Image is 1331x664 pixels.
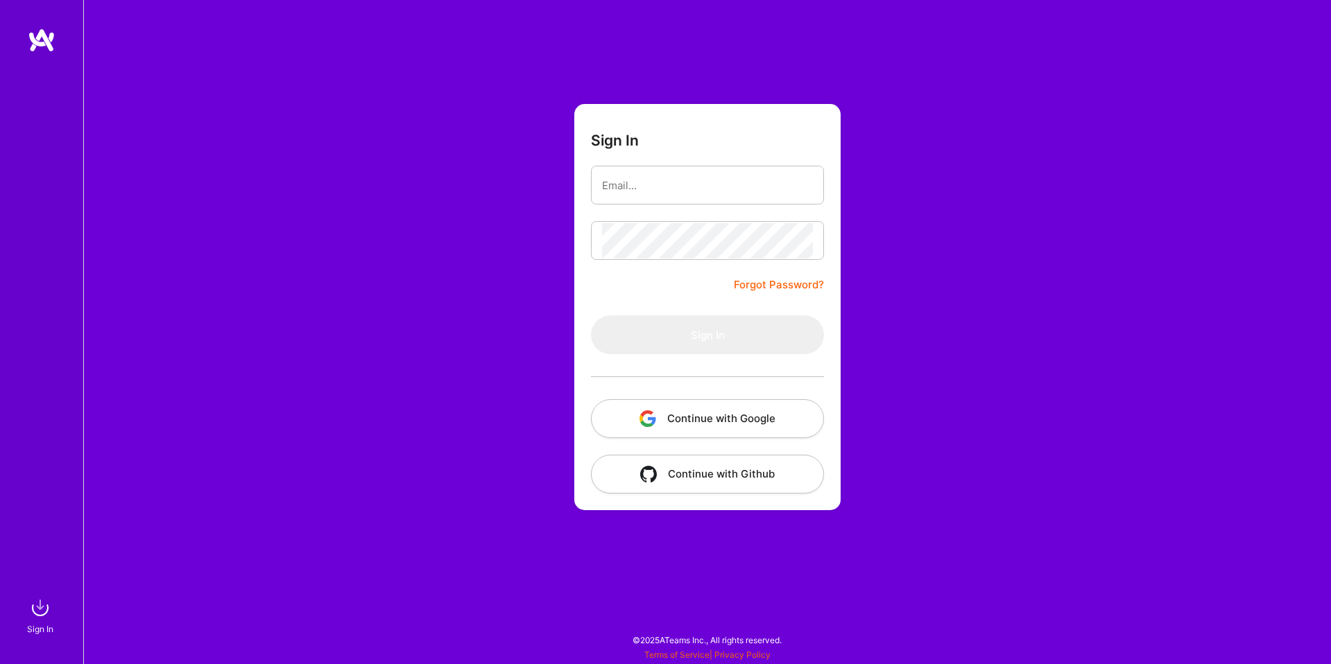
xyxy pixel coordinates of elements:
[644,649,771,660] span: |
[602,168,813,203] input: Email...
[591,455,824,493] button: Continue with Github
[27,622,53,636] div: Sign In
[83,622,1331,657] div: © 2025 ATeams Inc., All rights reserved.
[28,28,55,53] img: logo
[591,399,824,438] button: Continue with Google
[591,315,824,354] button: Sign In
[26,594,54,622] img: sign in
[29,594,54,636] a: sign inSign In
[591,132,639,149] h3: Sign In
[644,649,710,660] a: Terms of Service
[714,649,771,660] a: Privacy Policy
[734,277,824,293] a: Forgot Password?
[639,410,656,427] img: icon
[640,466,657,482] img: icon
